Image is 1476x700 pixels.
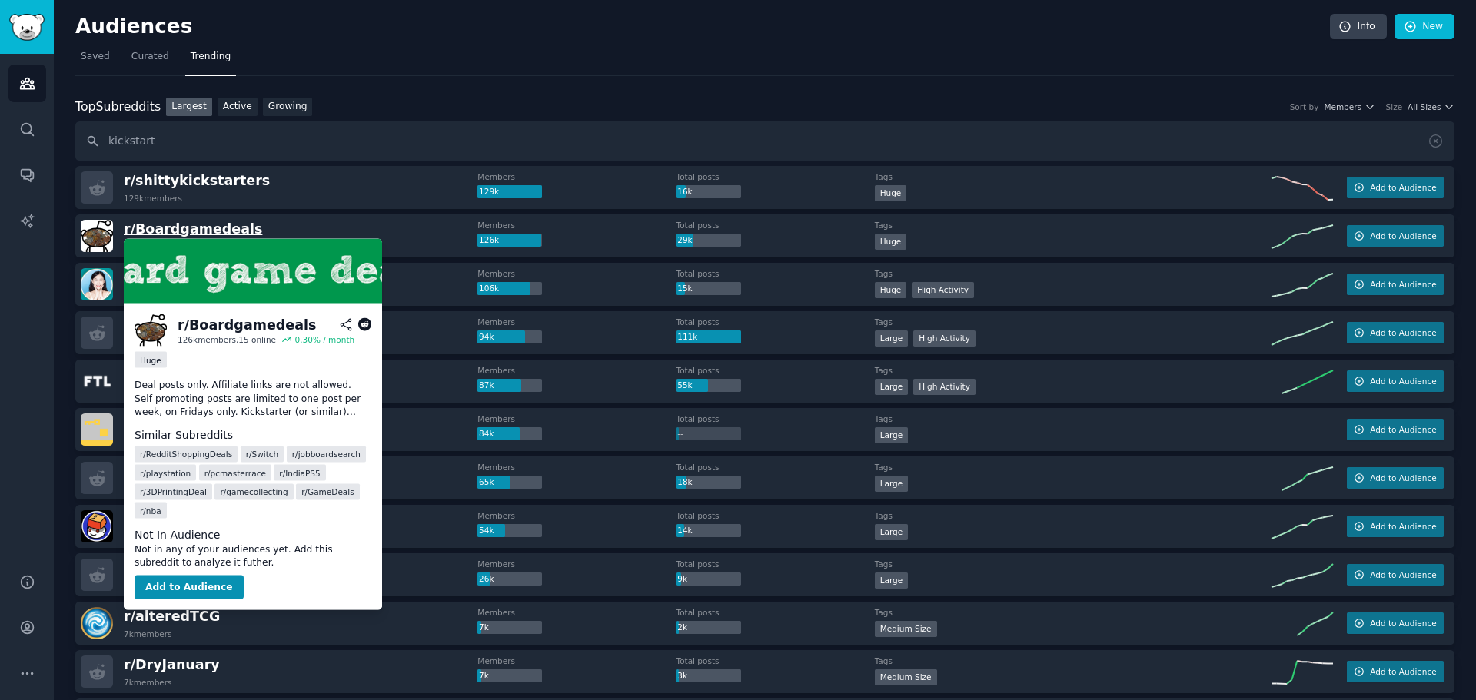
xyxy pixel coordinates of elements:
span: Saved [81,50,110,64]
span: Add to Audience [1370,521,1436,532]
button: Add to Audience [1347,564,1444,586]
div: 7k members [124,677,172,688]
div: 84k [477,427,542,441]
span: Add to Audience [1370,231,1436,241]
div: r/ Boardgamedeals [178,315,316,334]
dt: Total posts [676,268,875,279]
dt: Members [477,171,676,182]
div: 16k [676,185,741,199]
div: 87k [477,379,542,393]
span: Add to Audience [1370,279,1436,290]
dt: Tags [875,510,1272,521]
span: All Sizes [1408,101,1441,112]
span: r/ gamecollecting [220,486,288,497]
span: r/ IndiaPS5 [279,467,320,478]
dt: Total posts [676,220,875,231]
p: Deal posts only. Affiliate links are not allowed. Self promoting posts are limited to one post pe... [135,379,371,420]
div: Huge [875,185,907,201]
div: 14k [676,524,741,538]
dt: Total posts [676,655,875,666]
dt: Tags [875,365,1272,376]
div: 111k [676,330,741,344]
span: r/ shittykickstarters [124,173,270,188]
button: Add to Audience [1347,516,1444,537]
dt: Total posts [676,365,875,376]
div: 65k [477,476,542,489]
div: 7k [477,621,542,635]
dt: Total posts [676,510,875,521]
dt: Members [477,413,676,424]
dt: Members [477,607,676,618]
span: r/ nba [140,505,161,516]
img: ftlgame [81,365,113,397]
span: Add to Audience [1370,327,1436,338]
span: Add to Audience [1370,424,1436,435]
button: Add to Audience [1347,612,1444,634]
button: Add to Audience [1347,274,1444,295]
span: Add to Audience [1370,182,1436,193]
dt: Tags [875,607,1272,618]
div: Medium Size [875,621,937,637]
h2: Audiences [75,15,1330,39]
div: Huge [875,282,907,298]
div: Size [1386,101,1403,112]
div: 129k members [124,193,182,204]
dt: Members [477,559,676,569]
a: Largest [166,98,212,117]
div: Huge [875,234,907,250]
dt: Members [477,268,676,279]
img: BudgetKeebs [81,510,113,542]
div: 129k [477,185,542,199]
div: 3k [676,669,741,683]
dt: Total posts [676,607,875,618]
dt: Tags [875,462,1272,473]
dt: Total posts [676,462,875,473]
dt: Total posts [676,413,875,424]
div: Large [875,572,909,589]
span: Add to Audience [1370,618,1436,629]
button: Add to Audience [1347,661,1444,682]
dt: Tags [875,220,1272,231]
img: GummySearch logo [9,14,45,41]
div: Medium Size [875,669,937,685]
dt: Tags [875,268,1272,279]
div: 15k [676,282,741,296]
span: r/ RedditShoppingDeals [140,449,232,459]
span: r/ jobboardsearch [292,449,361,459]
dt: Members [477,462,676,473]
div: Large [875,330,909,347]
img: Boardgamedeals [135,314,167,347]
div: 18k [676,476,741,489]
div: 26k [477,572,542,586]
div: Sort by [1290,101,1319,112]
button: Add to Audience [1347,467,1444,489]
div: 126k members, 15 online [178,334,276,345]
span: r/ alteredTCG [124,609,220,624]
div: 0.30 % / month [295,334,355,345]
div: High Activity [913,379,976,395]
dd: Not in any of your audiences yet. Add this subreddit to analyze it futher. [135,542,371,569]
dt: Tags [875,413,1272,424]
button: Members [1324,101,1375,112]
div: 55k [676,379,741,393]
dt: Members [477,220,676,231]
button: Add to Audience [1347,419,1444,440]
div: 7k [477,669,542,683]
span: r/ 3DPrintingDeal [140,486,207,497]
input: Search name, description, topic [75,121,1454,161]
img: Board game deals [124,239,382,304]
button: Add to Audience [1347,322,1444,343]
button: Add to Audience [1347,177,1444,198]
dt: Tags [875,559,1272,569]
span: r/ pcmasterrace [204,467,266,478]
div: High Activity [912,282,974,298]
div: High Activity [913,330,976,347]
dt: Similar Subreddits [135,427,371,443]
span: Members [1324,101,1361,112]
span: r/ Boardgamedeals [124,221,262,237]
a: Saved [75,45,115,76]
img: koreanskincare [81,268,113,300]
div: 2k [676,621,741,635]
div: Large [875,524,909,540]
dt: Total posts [676,171,875,182]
